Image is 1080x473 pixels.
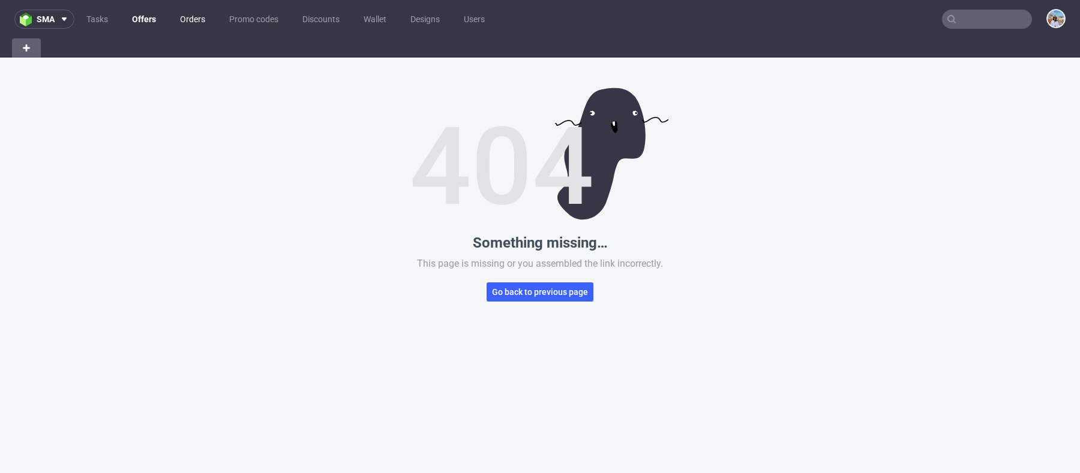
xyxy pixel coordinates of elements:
img: Marta Kozłowska [1048,10,1064,27]
img: logo [20,13,37,26]
p: This page is missing or you assembled the link incorrectly. [417,257,663,270]
button: Go back to previous page [487,282,593,302]
span: Go back to previous page [492,288,588,296]
a: Promo codes [222,10,286,29]
a: Orders [173,10,212,29]
span: sma [37,15,55,23]
a: Discounts [295,10,347,29]
a: Designs [403,10,447,29]
img: Error image [412,88,668,220]
a: Wallet [356,10,394,29]
a: Offers [125,10,163,29]
p: Something missing… [473,234,608,251]
a: Tasks [79,10,115,29]
a: Users [457,10,492,29]
button: sma [14,10,74,29]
